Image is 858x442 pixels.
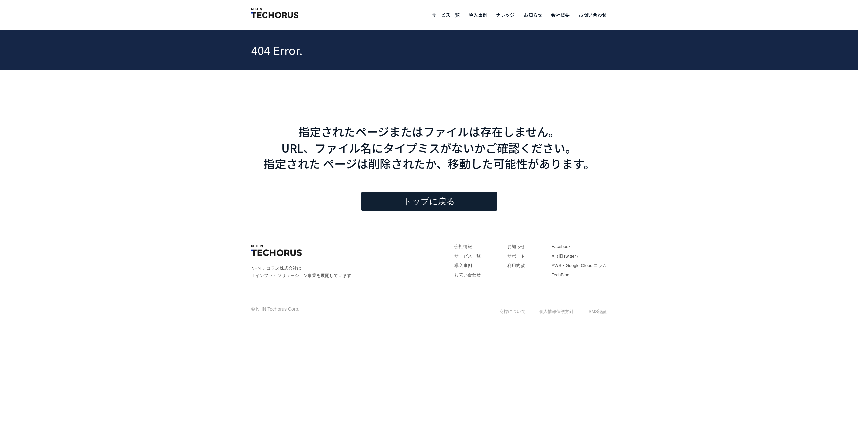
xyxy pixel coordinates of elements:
a: TechBlog [552,273,569,277]
a: トップに戻る [361,192,497,211]
a: お問い合わせ [454,273,481,277]
h2: 指定されたページまたはファイルは存在しません。 URL、ファイル名にタイプミスがないかご確認ください。 指定された ページは削除されたか、移動した可能性があります。 [245,124,613,172]
p: NHN テコラス株式会社は ITインフラ・ソリューション事業を展開しています [251,265,351,279]
h1: 404 Error. [251,30,607,70]
a: AWS・Google Cloud コラム [552,263,607,268]
a: 利用約款 [507,263,525,268]
a: お問い合わせ [578,12,607,22]
a: nhn_techorus [251,8,298,18]
a: NHN Techorus [251,244,302,256]
a: 会社概要 [551,12,570,22]
a: サービス一覧 [454,254,481,258]
a: サポート [507,254,525,258]
a: ナレッジ [496,12,515,22]
a: サービス一覧 [432,12,460,22]
a: お知らせ [524,12,542,22]
a: 導入事例 [469,12,487,22]
a: Facebook [552,244,571,249]
a: X（旧Twitter） [552,254,580,258]
a: お知らせ [507,244,525,249]
p: © NHN Techorus Corp. [251,307,299,316]
a: 会社情報 [454,244,472,249]
a: 導入事例 [454,263,472,268]
a: 商標について [499,309,526,314]
a: ISMS認証 [587,309,607,314]
a: 個人情報保護方針 [539,309,574,314]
